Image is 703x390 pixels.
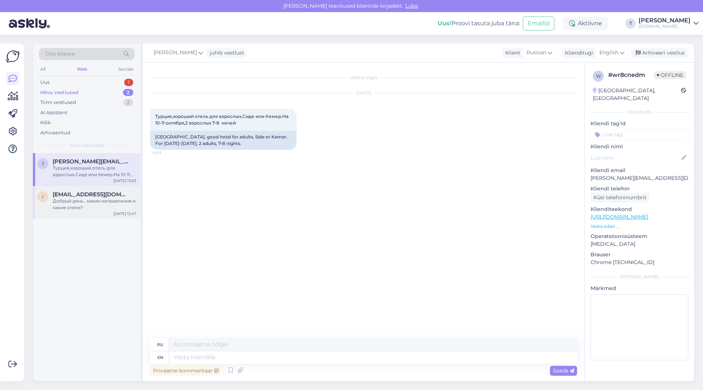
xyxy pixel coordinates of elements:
div: Minu vestlused [40,89,78,96]
span: Otsi kliente [45,50,75,58]
span: Offline [654,71,686,79]
div: Tiimi vestlused [40,99,76,106]
p: Märkmed [591,285,688,292]
input: Lisa tag [591,129,688,140]
p: Kliendi telefon [591,185,688,193]
a: [URL][DOMAIN_NAME] [591,213,648,220]
div: 2 [123,89,133,96]
div: Web [75,64,89,74]
div: Socials [117,64,135,74]
button: Emailid [523,16,554,30]
b: Uus! [438,20,451,27]
div: ru [157,338,163,351]
p: [MEDICAL_DATA] [591,240,688,248]
div: AI Assistent [40,109,67,116]
div: Arhiveeri vestlus [631,48,688,58]
div: # wr8cnedm [608,71,654,79]
span: inples@icloud.com [53,191,129,198]
div: en [157,351,163,364]
p: Chrome [TECHNICAL_ID] [591,259,688,266]
span: Luba [403,3,420,9]
div: [DATE] 12:47 [114,211,136,216]
div: [PERSON_NAME] [639,18,691,23]
p: Kliendi nimi [591,143,688,151]
a: [PERSON_NAME][DOMAIN_NAME] [639,18,699,29]
div: Турция,хороший отель для взрослых,Сиде или Кемер.На 10-11 октября,2 взрослых 7-8 ночей [53,165,136,178]
div: Kliendi info [591,109,688,115]
p: Klienditeekond [591,205,688,213]
div: [DATE] 13:03 [114,178,136,183]
p: Operatsioonisüsteem [591,233,688,240]
span: [PERSON_NAME] [153,49,197,57]
p: [PERSON_NAME][EMAIL_ADDRESS][DOMAIN_NAME] [591,174,688,182]
div: Добрый день , какие направления и какие отели? [53,198,136,211]
p: Brauser [591,251,688,259]
div: Klient [502,49,520,57]
div: All [39,64,47,74]
div: juhib vestlust [207,49,244,57]
div: [PERSON_NAME] [591,274,688,280]
div: Aktiivne [563,17,608,30]
div: [GEOGRAPHIC_DATA], [GEOGRAPHIC_DATA] [593,87,681,102]
div: 1 [124,79,133,86]
span: Russian [527,49,546,57]
span: 13:03 [152,150,180,156]
p: Kliendi email [591,167,688,174]
div: Kõik [40,119,51,126]
span: English [599,49,618,57]
div: Küsi telefoninumbrit [591,193,650,203]
span: Minu vestlused [70,142,103,149]
div: Klienditugi [562,49,593,57]
div: [DATE] [150,90,577,96]
div: Privaatne kommentaar [150,366,222,376]
div: Uus [40,79,49,86]
p: Kliendi tag'id [591,120,688,127]
div: [GEOGRAPHIC_DATA], good hotel for adults, Side or Kemer. For [DATE]-[DATE], 2 adults, 7-8 nights. [150,131,297,150]
span: j [42,161,44,166]
span: Saada [553,367,574,374]
span: w [596,73,601,79]
div: T [625,18,636,29]
span: i [42,194,44,199]
span: Турция,хороший отель для взрослых,Сиде или Кемер.На 10-11 октября,2 взрослых 7-8 ночей [155,114,290,126]
div: Arhiveeritud [40,129,70,137]
img: Askly Logo [6,49,20,63]
div: Proovi tasuta juba täna: [438,19,520,28]
div: 2 [123,99,133,106]
p: Vaata edasi ... [591,223,688,230]
div: Vestlus algas [150,74,577,81]
span: jelena_san@mail.ru [53,158,129,165]
input: Lisa nimi [591,154,680,162]
div: [DOMAIN_NAME] [639,23,691,29]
